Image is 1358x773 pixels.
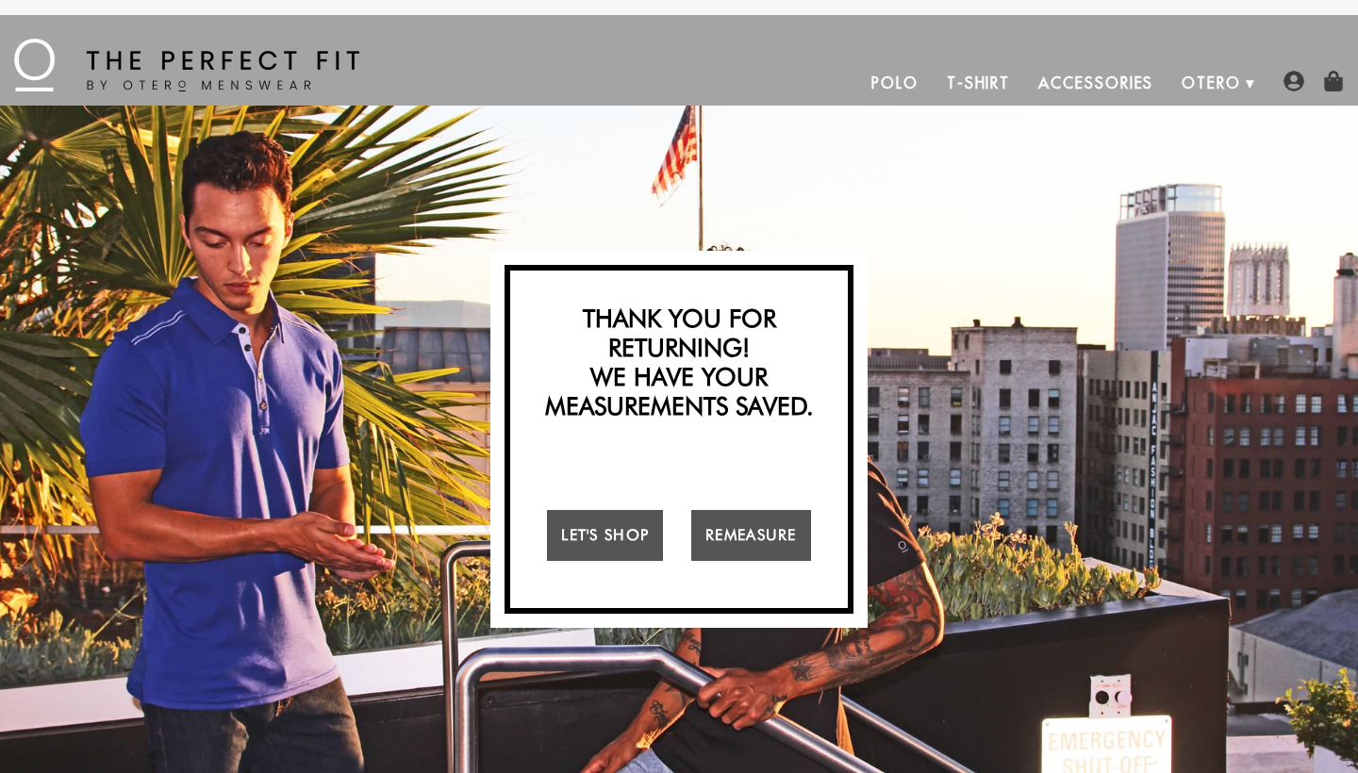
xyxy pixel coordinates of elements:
[1283,71,1304,91] img: user-account-icon.png
[691,510,811,561] a: Remeasure
[1168,60,1255,106] a: Otero
[520,304,838,421] h2: Thank you for returning! We have your measurements saved.
[933,60,1024,106] a: T-Shirt
[857,60,933,106] a: Polo
[547,510,663,561] a: Let's Shop
[1323,71,1344,91] img: shopping-bag-icon.png
[1024,60,1168,106] a: Accessories
[14,39,359,91] img: The Perfect Fit - by Otero Menswear - Logo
